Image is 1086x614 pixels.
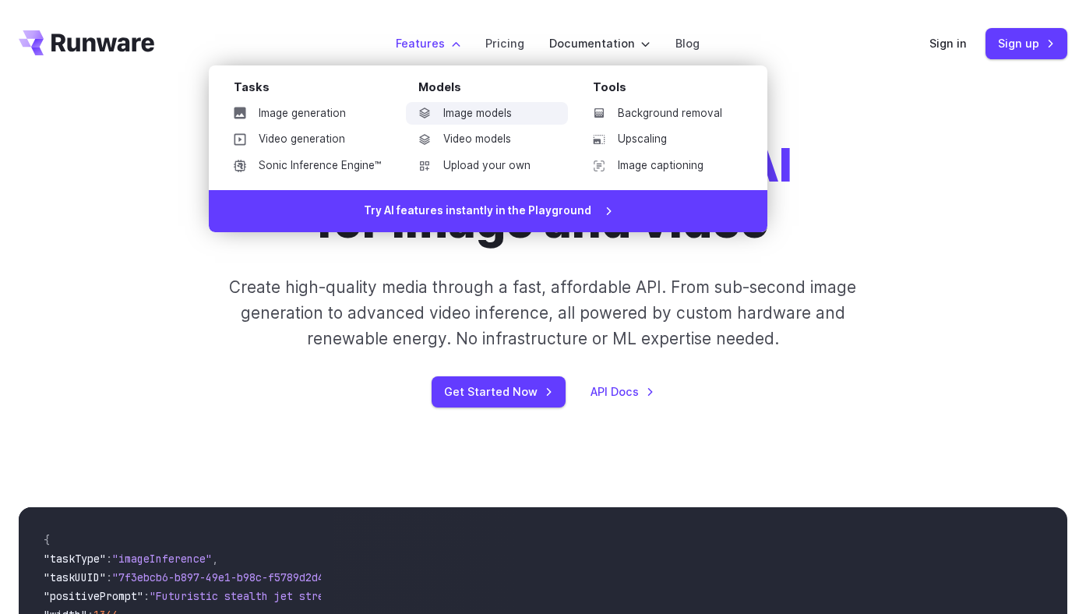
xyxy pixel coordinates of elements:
[485,34,524,52] a: Pricing
[221,128,393,151] a: Video generation
[44,570,106,584] span: "taskUUID"
[580,128,742,151] a: Upscaling
[112,570,349,584] span: "7f3ebcb6-b897-49e1-b98c-f5789d2d40d7"
[19,30,154,55] a: Go to /
[106,570,112,584] span: :
[929,34,967,52] a: Sign in
[44,533,50,547] span: {
[593,78,742,102] div: Tools
[106,552,112,566] span: :
[209,190,767,232] a: Try AI features instantly in the Playground
[675,34,700,52] a: Blog
[221,102,393,125] a: Image generation
[580,154,742,178] a: Image captioning
[207,274,878,352] p: Create high-quality media through a fast, affordable API. From sub-second image generation to adv...
[432,376,566,407] a: Get Started Now
[418,78,568,102] div: Models
[406,154,568,178] a: Upload your own
[549,34,651,52] label: Documentation
[44,589,143,603] span: "positivePrompt"
[580,102,742,125] a: Background removal
[143,589,150,603] span: :
[221,154,393,178] a: Sonic Inference Engine™
[212,552,218,566] span: ,
[396,34,460,52] label: Features
[234,78,393,102] div: Tasks
[591,383,654,401] a: API Docs
[986,28,1067,58] a: Sign up
[112,552,212,566] span: "imageInference"
[406,128,568,151] a: Video models
[44,552,106,566] span: "taskType"
[150,589,717,603] span: "Futuristic stealth jet streaking through a neon-lit cityscape with glowing purple exhaust"
[406,102,568,125] a: Image models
